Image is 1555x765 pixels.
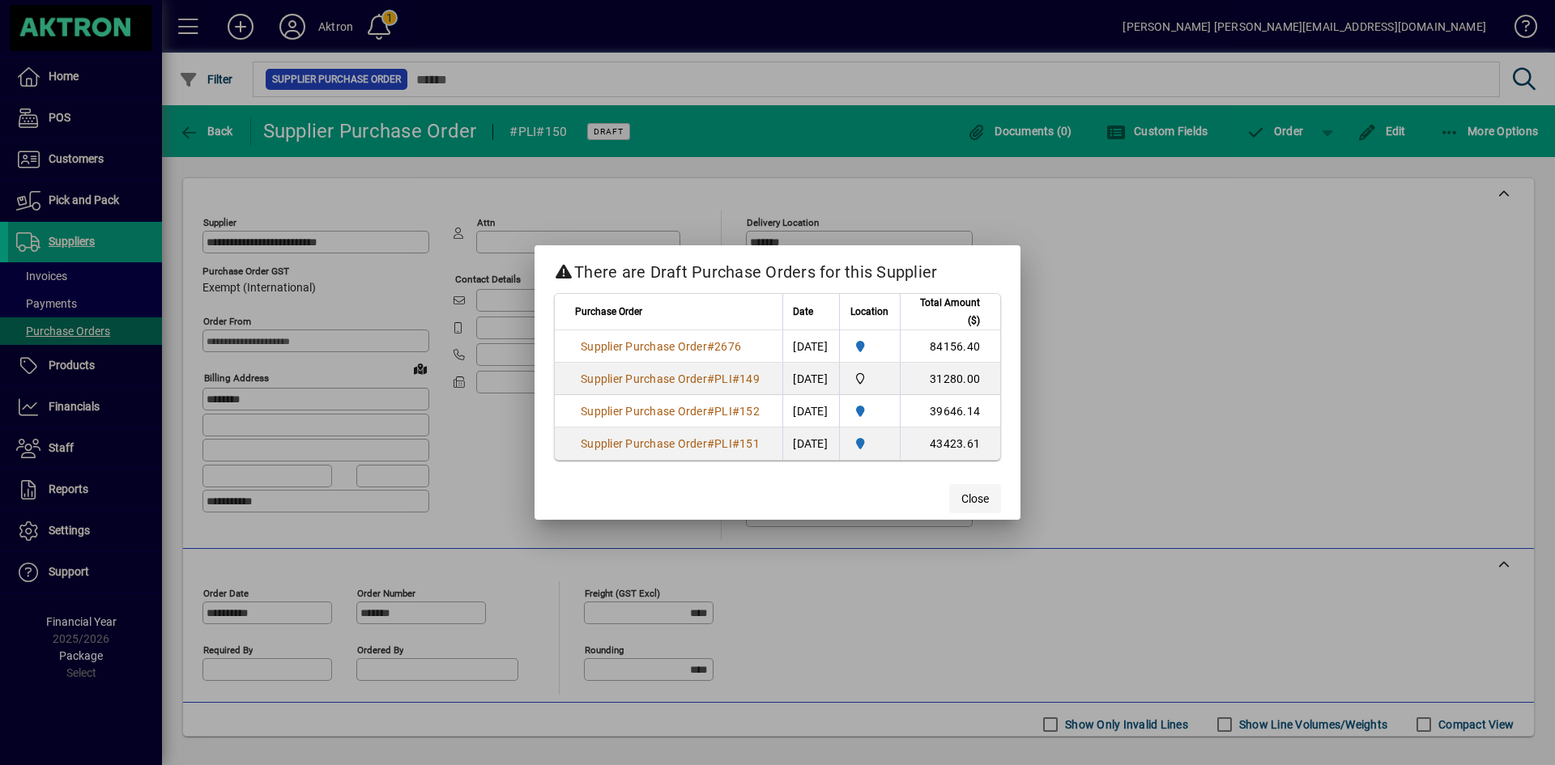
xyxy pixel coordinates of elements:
[714,405,760,418] span: PLI#152
[900,427,1000,460] td: 43423.61
[900,330,1000,363] td: 84156.40
[782,363,839,395] td: [DATE]
[575,435,765,453] a: Supplier Purchase Order#PLI#151
[782,395,839,427] td: [DATE]
[850,402,890,420] span: HAMILTON
[707,340,714,353] span: #
[575,338,747,355] a: Supplier Purchase Order#2676
[714,340,741,353] span: 2676
[850,435,890,453] span: HAMILTON
[707,372,714,385] span: #
[961,491,989,508] span: Close
[707,405,714,418] span: #
[575,370,765,388] a: Supplier Purchase Order#PLI#149
[900,363,1000,395] td: 31280.00
[575,303,642,321] span: Purchase Order
[900,395,1000,427] td: 39646.14
[581,340,707,353] span: Supplier Purchase Order
[714,372,760,385] span: PLI#149
[850,370,890,388] span: Central
[949,484,1001,513] button: Close
[535,245,1020,292] h2: There are Draft Purchase Orders for this Supplier
[581,405,707,418] span: Supplier Purchase Order
[782,427,839,460] td: [DATE]
[581,437,707,450] span: Supplier Purchase Order
[782,330,839,363] td: [DATE]
[910,294,980,329] span: Total Amount ($)
[714,437,760,450] span: PLI#151
[793,303,813,321] span: Date
[707,437,714,450] span: #
[581,372,707,385] span: Supplier Purchase Order
[850,338,890,355] span: HAMILTON
[575,402,765,420] a: Supplier Purchase Order#PLI#152
[850,303,888,321] span: Location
